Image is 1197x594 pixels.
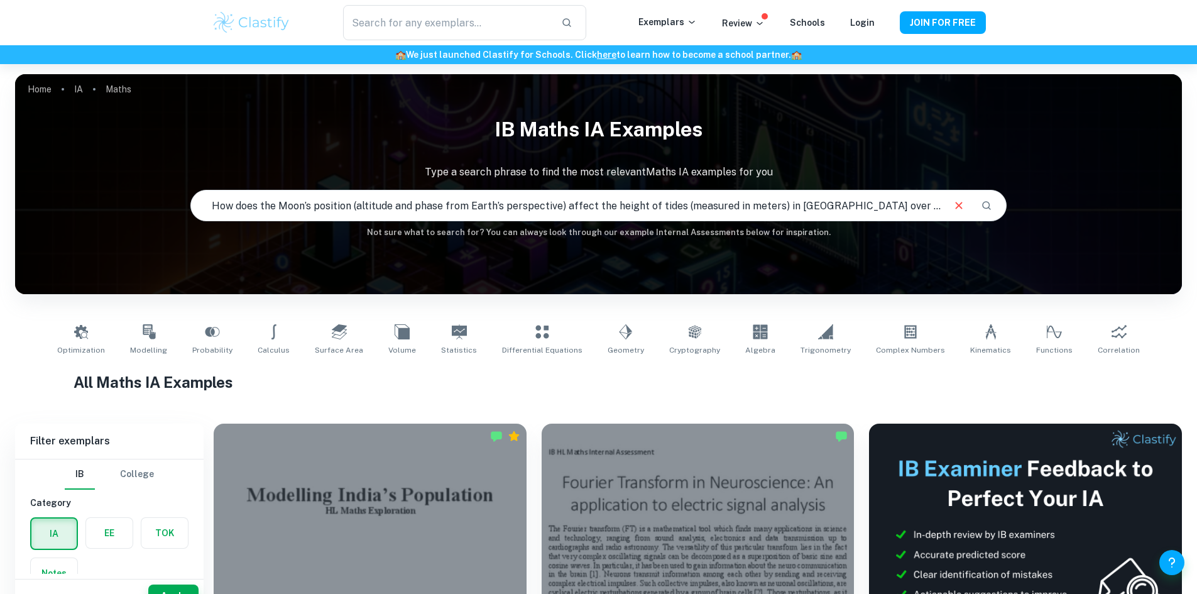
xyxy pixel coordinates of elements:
p: Maths [106,82,131,96]
img: Clastify logo [212,10,292,35]
span: Volume [388,344,416,356]
span: Optimization [57,344,105,356]
button: Clear [947,194,971,217]
button: College [120,459,154,490]
button: IA [31,519,77,549]
span: Correlation [1098,344,1140,356]
a: Home [28,80,52,98]
img: Marked [490,430,503,443]
a: here [597,50,616,60]
span: Surface Area [315,344,363,356]
button: TOK [141,518,188,548]
h1: IB Maths IA examples [15,109,1182,150]
p: Exemplars [638,15,697,29]
span: Geometry [608,344,644,356]
button: Notes [31,558,77,588]
span: Statistics [441,344,477,356]
input: Search for any exemplars... [343,5,550,40]
span: Trigonometry [801,344,851,356]
h6: Not sure what to search for? You can always look through our example Internal Assessments below f... [15,226,1182,239]
button: JOIN FOR FREE [900,11,986,34]
h6: Category [30,496,189,510]
span: 🏫 [791,50,802,60]
p: Review [722,16,765,30]
div: Filter type choice [65,459,154,490]
span: Complex Numbers [876,344,945,356]
button: Help and Feedback [1159,550,1184,575]
span: Algebra [745,344,775,356]
span: Cryptography [669,344,720,356]
p: Type a search phrase to find the most relevant Maths IA examples for you [15,165,1182,180]
span: Functions [1036,344,1073,356]
h6: Filter exemplars [15,424,204,459]
h6: We just launched Clastify for Schools. Click to learn how to become a school partner. [3,48,1194,62]
h1: All Maths IA Examples [74,371,1123,393]
span: Differential Equations [502,344,582,356]
a: Login [850,18,875,28]
button: IB [65,459,95,490]
span: Calculus [258,344,290,356]
span: Probability [192,344,232,356]
input: E.g. neural networks, space, population modelling... [191,188,943,223]
span: Kinematics [970,344,1011,356]
button: Search [976,195,997,216]
a: IA [74,80,83,98]
img: Marked [835,430,848,443]
span: 🏫 [395,50,406,60]
a: Schools [790,18,825,28]
div: Premium [508,430,520,443]
span: Modelling [130,344,167,356]
button: EE [86,518,133,548]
